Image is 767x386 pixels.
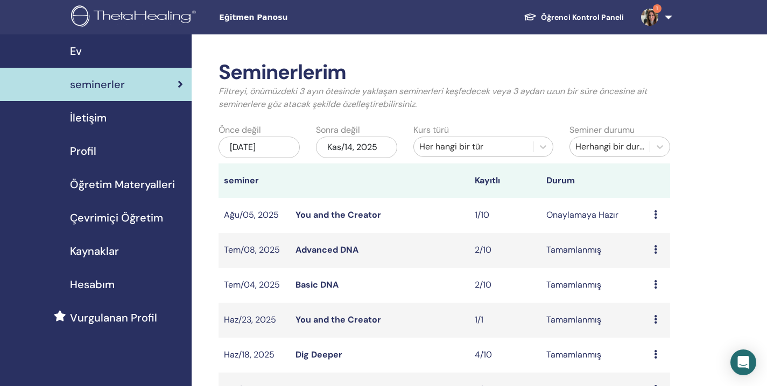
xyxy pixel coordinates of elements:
[219,60,670,85] h2: Seminerlerim
[295,349,342,360] a: Dig Deeper
[219,163,290,198] th: seminer
[653,4,662,13] span: 1
[219,12,381,23] span: Eğitmen Panosu
[70,143,96,159] span: Profil
[469,268,541,303] td: 2/10
[70,243,119,259] span: Kaynaklar
[316,137,397,158] div: Kas/14, 2025
[219,268,290,303] td: Tem/04, 2025
[641,9,658,26] img: default.jpg
[219,233,290,268] td: Tem/08, 2025
[295,279,339,290] a: Basic DNA
[541,303,649,338] td: Tamamlanmış
[70,310,157,326] span: Vurgulanan Profil
[219,124,261,137] label: Önce değil
[541,163,649,198] th: Durum
[524,12,537,22] img: graduation-cap-white.svg
[469,163,541,198] th: Kayıtlı
[219,85,670,111] p: Filtreyi, önümüzdeki 3 ayın ötesinde yaklaşan seminerleri keşfedecek veya 3 aydan uzun bir süre ö...
[730,349,756,375] div: Open Intercom Messenger
[469,338,541,373] td: 4/10
[469,303,541,338] td: 1/1
[295,209,381,220] a: You and the Creator
[70,176,175,192] span: Öğretim Materyalleri
[413,124,449,137] label: Kurs türü
[70,276,115,292] span: Hesabım
[469,233,541,268] td: 2/10
[70,43,82,59] span: Ev
[219,137,300,158] div: [DATE]
[295,244,358,255] a: Advanced DNA
[70,210,163,226] span: Çevrimiçi Öğretim
[469,198,541,233] td: 1/10
[575,140,644,153] div: Herhangi bir durum
[541,233,649,268] td: Tamamlanmış
[219,338,290,373] td: Haz/18, 2025
[219,198,290,233] td: Ağu/05, 2025
[541,198,649,233] td: Onaylamaya Hazır
[419,140,527,153] div: Her hangi bir tür
[70,76,125,92] span: seminerler
[219,303,290,338] td: Haz/23, 2025
[71,5,200,30] img: logo.png
[541,268,649,303] td: Tamamlanmış
[541,338,649,373] td: Tamamlanmış
[569,124,635,137] label: Seminer durumu
[515,8,632,27] a: Öğrenci Kontrol Paneli
[70,110,107,126] span: İletişim
[316,124,360,137] label: Sonra değil
[295,314,381,325] a: You and the Creator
